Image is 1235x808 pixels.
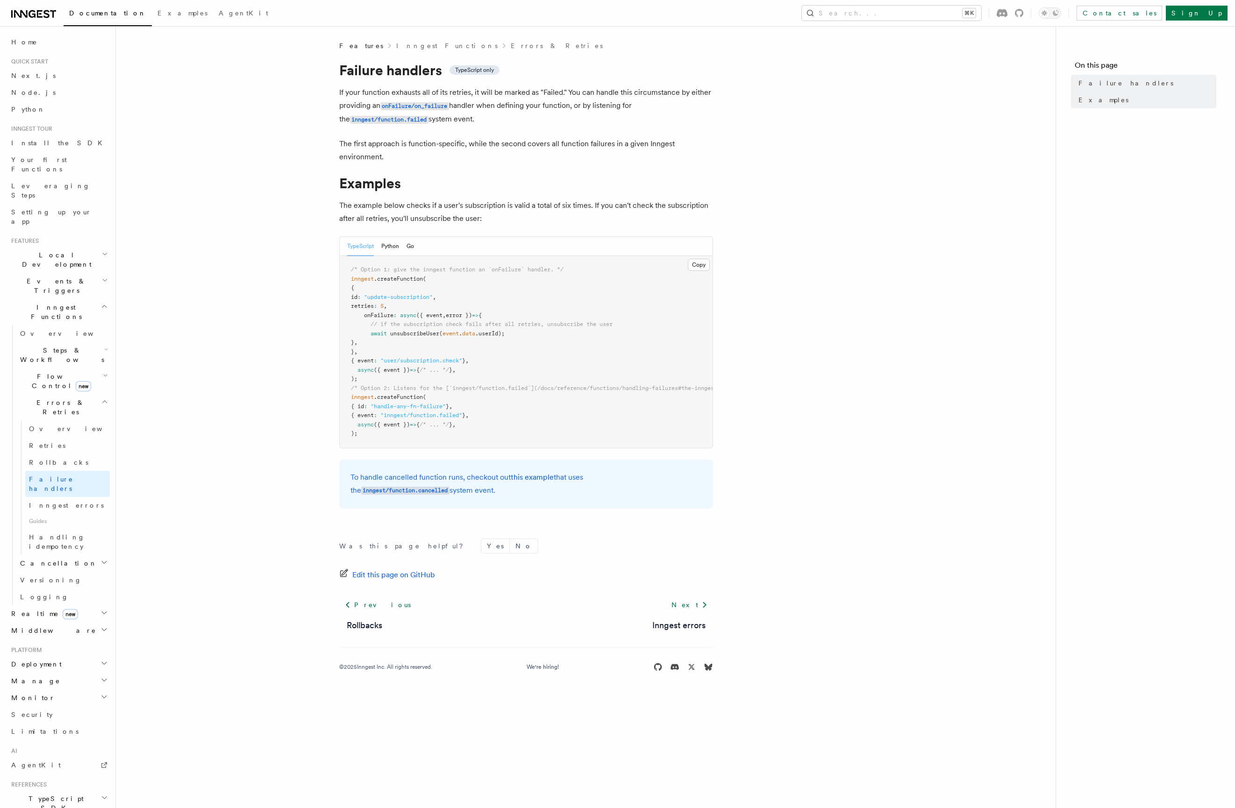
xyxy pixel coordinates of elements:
[16,398,101,417] span: Errors & Retries
[152,3,213,25] a: Examples
[7,299,110,325] button: Inngest Functions
[7,237,39,245] span: Features
[351,348,354,355] span: }
[416,367,420,373] span: {
[7,609,78,618] span: Realtime
[16,394,110,420] button: Errors & Retries
[347,237,374,256] button: TypeScript
[462,412,465,418] span: }
[351,403,364,410] span: { id
[371,330,387,337] span: await
[350,116,428,124] code: inngest/function.failed
[7,689,110,706] button: Monitor
[347,619,382,632] a: Rollbacks
[7,659,62,669] span: Deployment
[7,781,47,788] span: References
[339,596,416,613] a: Previous
[25,454,110,471] a: Rollbacks
[350,471,702,497] p: To handle cancelled function runs, checkout out that uses the system event.
[7,706,110,723] a: Security
[478,312,482,319] span: {
[7,135,110,151] a: Install the SDK
[472,312,478,319] span: =>
[7,273,110,299] button: Events & Triggers
[423,394,426,400] span: (
[29,475,73,492] span: Failure handlers
[1075,75,1216,92] a: Failure handlers
[7,325,110,605] div: Inngest Functions
[16,342,110,368] button: Steps & Workflows
[16,420,110,555] div: Errors & Retries
[666,596,713,613] a: Next
[433,294,436,300] span: ,
[29,442,65,449] span: Retries
[374,367,410,373] span: ({ event })
[380,357,462,364] span: "user/subscription.check"
[7,723,110,740] a: Limitations
[11,182,90,199] span: Leveraging Steps
[374,394,423,400] span: .createFunction
[16,559,97,568] span: Cancellation
[527,663,559,671] a: We're hiring!
[7,656,110,673] button: Deployment
[20,330,116,337] span: Overview
[339,86,713,126] p: If your function exhausts all of its retries, it will be marked as "Failed." You can handle this ...
[354,348,357,355] span: ,
[25,497,110,514] a: Inngest errors
[802,6,981,21] button: Search...⌘K
[16,555,110,572] button: Cancellation
[7,676,60,686] span: Manage
[7,84,110,101] a: Node.js
[357,421,374,428] span: async
[380,412,462,418] span: "inngest/function.failed"
[339,568,435,581] a: Edit this page on GitHub
[390,330,439,337] span: unsubscribeUser
[452,367,456,373] span: ,
[157,9,207,17] span: Examples
[416,312,443,319] span: ({ event
[361,487,450,495] code: inngest/function.cancelled
[7,58,48,65] span: Quick start
[11,728,79,735] span: Limitations
[7,276,102,295] span: Events & Triggers
[465,357,469,364] span: ,
[416,421,420,428] span: {
[11,139,108,147] span: Install the SDK
[351,412,374,418] span: { event
[963,8,976,18] kbd: ⌘K
[1077,6,1162,21] a: Contact sales
[7,693,55,702] span: Monitor
[410,421,416,428] span: =>
[69,9,146,17] span: Documentation
[380,102,449,110] code: onFailure/on_failure
[16,346,104,364] span: Steps & Workflows
[7,101,110,118] a: Python
[374,421,410,428] span: ({ event })
[475,330,505,337] span: .userId);
[380,101,449,110] a: onFailure/on_failure
[371,321,613,327] span: // if the subscription check fails after all retries, unsubscribe the user
[7,673,110,689] button: Manage
[510,539,538,553] button: No
[7,151,110,177] a: Your first Functions
[7,177,110,204] a: Leveraging Steps
[351,357,374,364] span: { event
[381,237,399,256] button: Python
[11,711,53,718] span: Security
[7,125,52,133] span: Inngest tour
[25,437,110,454] a: Retries
[511,473,554,482] a: this example
[339,41,383,50] span: Features
[352,568,435,581] span: Edit this page on GitHub
[351,376,357,382] span: );
[16,588,110,605] a: Logging
[213,3,274,25] a: AgentKit
[351,339,354,346] span: }
[1166,6,1228,21] a: Sign Up
[7,605,110,622] button: Realtimenew
[410,367,416,373] span: =>
[11,156,67,173] span: Your first Functions
[351,303,374,309] span: retries
[20,576,82,584] span: Versioning
[25,420,110,437] a: Overview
